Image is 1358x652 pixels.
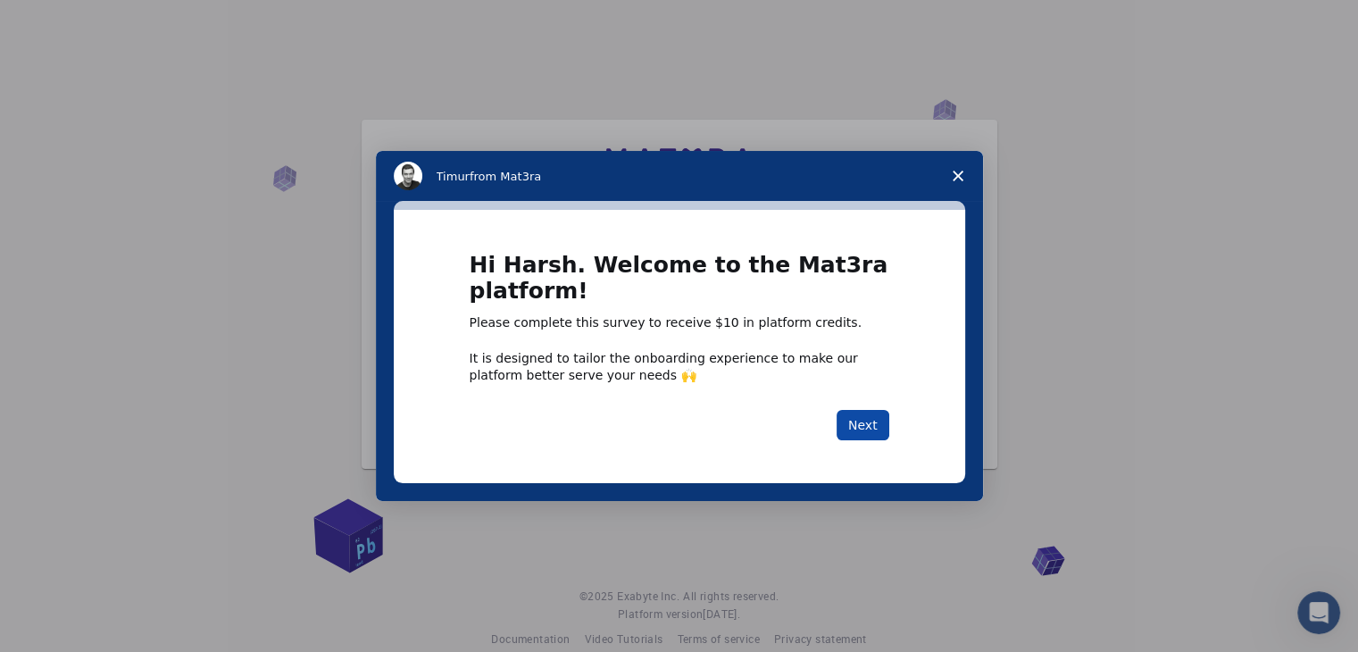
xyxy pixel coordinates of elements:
[933,151,983,201] span: Close survey
[470,350,889,382] div: It is designed to tailor the onboarding experience to make our platform better serve your needs 🙌
[394,162,422,190] img: Profile image for Timur
[36,13,100,29] span: Support
[470,314,889,332] div: Please complete this survey to receive $10 in platform credits.
[437,170,470,183] span: Timur
[470,253,889,314] h1: Hi Harsh. Welcome to the Mat3ra platform!
[837,410,889,440] button: Next
[470,170,541,183] span: from Mat3ra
